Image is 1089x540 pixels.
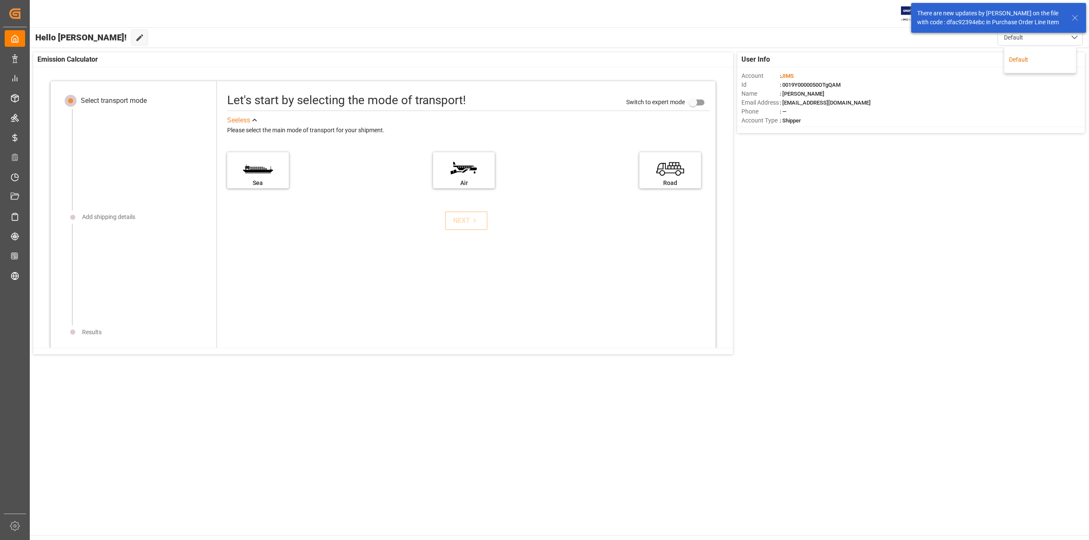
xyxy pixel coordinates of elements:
[780,117,801,124] span: : Shipper
[781,73,794,79] span: JIMS
[445,211,487,230] button: NEXT
[780,108,787,115] span: : —
[227,125,710,136] div: Please select the main mode of transport for your shipment.
[780,99,871,106] span: : [EMAIL_ADDRESS][DOMAIN_NAME]
[453,216,479,226] div: NEXT
[227,91,466,109] div: Let's start by selecting the mode of transport!
[626,99,685,105] span: Switch to expert mode
[741,54,770,65] span: User Info
[780,82,841,88] span: : 0019Y0000050OTgQAM
[741,71,780,80] span: Account
[82,328,102,337] div: Results
[901,6,930,21] img: Exertis%20JAM%20-%20Email%20Logo.jpg_1722504956.jpg
[741,89,780,98] span: Name
[1004,33,1023,42] span: Default
[917,9,1063,27] div: There are new updates by [PERSON_NAME] on the file with code : dfac92394ebc in Purchase Order Lin...
[780,91,824,97] span: : [PERSON_NAME]
[437,179,490,188] div: Air
[998,29,1083,45] button: close menu
[741,80,780,89] span: Id
[81,96,147,106] div: Select transport mode
[82,213,135,222] div: Add shipping details
[780,73,794,79] span: :
[741,98,780,107] span: Email Address
[37,54,98,65] span: Emission Calculator
[227,115,250,125] div: See less
[741,116,780,125] span: Account Type
[644,179,697,188] div: Road
[741,107,780,116] span: Phone
[231,179,285,188] div: Sea
[35,29,127,45] span: Hello [PERSON_NAME]!
[1009,55,1072,64] div: Default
